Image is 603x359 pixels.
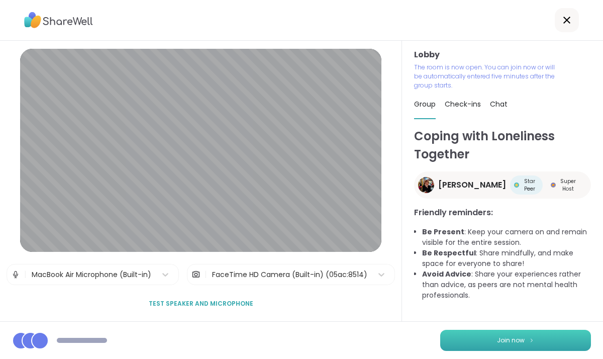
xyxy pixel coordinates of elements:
span: Check-ins [445,99,481,109]
span: | [205,264,207,285]
li: : Share mindfully, and make space for everyone to share! [422,248,591,269]
div: FaceTime HD Camera (Built-in) (05ac:8514) [212,270,367,280]
img: Super Host [551,183,556,188]
span: Star Peer [521,177,539,193]
b: Avoid Advice [422,269,471,279]
b: Be Respectful [422,248,476,258]
img: Camera [191,264,200,285]
span: [PERSON_NAME] [438,179,506,191]
li: : Share your experiences rather than advice, as peers are not mental health professionals. [422,269,591,301]
img: Microphone [11,264,20,285]
div: MacBook Air Microphone (Built-in) [32,270,151,280]
h3: Friendly reminders: [414,207,591,219]
span: Join now [497,336,525,345]
b: Be Present [422,227,464,237]
a: Judy[PERSON_NAME]Star PeerStar PeerSuper HostSuper Host [414,171,591,199]
img: ShareWell Logo [24,9,93,32]
span: Group [414,99,436,109]
h3: Lobby [414,49,591,61]
li: : Keep your camera on and remain visible for the entire session. [422,227,591,248]
span: | [24,264,27,285]
p: The room is now open. You can join now or will be automatically entered five minutes after the gr... [414,63,559,90]
img: Star Peer [514,183,519,188]
button: Join now [440,330,591,351]
img: ShareWell Logomark [529,337,535,343]
img: Judy [418,177,434,193]
button: Test speaker and microphone [145,293,257,314]
span: Chat [490,99,508,109]
span: Super Host [558,177,579,193]
h1: Coping with Loneliness Together [414,127,591,163]
span: Test speaker and microphone [149,299,253,308]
